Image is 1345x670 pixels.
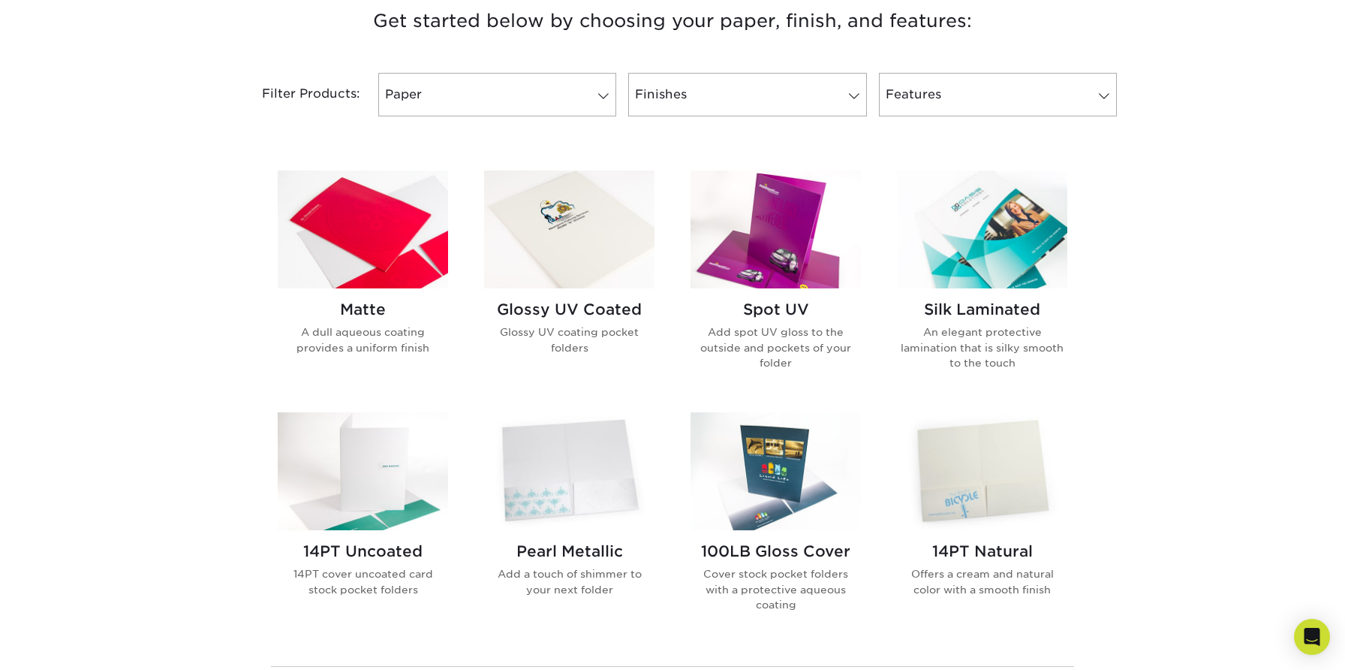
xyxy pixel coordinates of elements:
[691,300,861,318] h2: Spot UV
[278,324,448,355] p: A dull aqueous coating provides a uniform finish
[897,171,1067,288] img: Silk Laminated Presentation Folders
[897,412,1067,530] img: 14PT Natural Presentation Folders
[484,324,654,355] p: Glossy UV coating pocket folders
[484,171,654,288] img: Glossy UV Coated Presentation Folders
[691,542,861,560] h2: 100LB Gloss Cover
[484,542,654,560] h2: Pearl Metallic
[897,542,1067,560] h2: 14PT Natural
[1294,619,1330,655] div: Open Intercom Messenger
[897,566,1067,597] p: Offers a cream and natural color with a smooth finish
[484,300,654,318] h2: Glossy UV Coated
[278,566,448,597] p: 14PT cover uncoated card stock pocket folders
[897,412,1067,636] a: 14PT Natural Presentation Folders 14PT Natural Offers a cream and natural color with a smooth finish
[691,412,861,636] a: 100LB Gloss Cover Presentation Folders 100LB Gloss Cover Cover stock pocket folders with a protec...
[691,171,861,288] img: Spot UV Presentation Folders
[278,542,448,560] h2: 14PT Uncoated
[484,566,654,597] p: Add a touch of shimmer to your next folder
[278,412,448,636] a: 14PT Uncoated Presentation Folders 14PT Uncoated 14PT cover uncoated card stock pocket folders
[378,73,616,116] a: Paper
[278,300,448,318] h2: Matte
[691,566,861,612] p: Cover stock pocket folders with a protective aqueous coating
[628,73,866,116] a: Finishes
[691,171,861,394] a: Spot UV Presentation Folders Spot UV Add spot UV gloss to the outside and pockets of your folder
[484,412,654,530] img: Pearl Metallic Presentation Folders
[897,300,1067,318] h2: Silk Laminated
[897,324,1067,370] p: An elegant protective lamination that is silky smooth to the touch
[897,171,1067,394] a: Silk Laminated Presentation Folders Silk Laminated An elegant protective lamination that is silky...
[278,412,448,530] img: 14PT Uncoated Presentation Folders
[222,73,372,116] div: Filter Products:
[278,171,448,394] a: Matte Presentation Folders Matte A dull aqueous coating provides a uniform finish
[691,412,861,530] img: 100LB Gloss Cover Presentation Folders
[879,73,1117,116] a: Features
[278,171,448,288] img: Matte Presentation Folders
[484,171,654,394] a: Glossy UV Coated Presentation Folders Glossy UV Coated Glossy UV coating pocket folders
[691,324,861,370] p: Add spot UV gloss to the outside and pockets of your folder
[484,412,654,636] a: Pearl Metallic Presentation Folders Pearl Metallic Add a touch of shimmer to your next folder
